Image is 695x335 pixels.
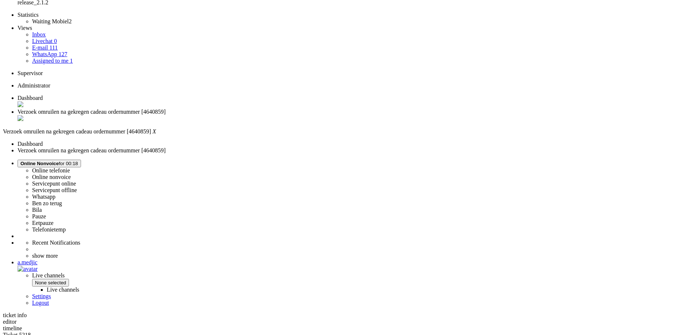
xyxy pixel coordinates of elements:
label: Telefonietemp [32,226,66,233]
div: a.medjic [18,259,692,266]
span: Dashboard [18,95,43,101]
li: Online Nonvoicefor 00:18 Online telefonieOnline nonvoiceServicepunt onlineServicepunt offlineWhat... [18,160,692,233]
span: 0 [54,38,57,44]
a: Inbox [32,31,46,38]
span: None selected [35,280,66,285]
a: Logout [32,300,49,306]
label: Servicepunt offline [32,187,77,193]
li: Recent Notifications [32,239,692,246]
span: for 00:18 [20,161,78,166]
img: ic_close.svg [18,101,23,107]
a: a.medjic [18,259,692,272]
i: X [152,128,156,135]
label: Pauze [32,213,46,219]
a: Livechat 0 [32,38,57,44]
li: Views [18,25,692,31]
a: Settings [32,293,51,299]
span: Verzoek omruilen na gekregen cadeau ordernummer [4640859] [18,109,166,115]
li: Supervisor [18,70,692,77]
span: 2 [69,18,72,24]
div: Close tab [18,101,692,109]
label: Servicepunt online [32,180,76,187]
li: Dashboard [18,95,692,109]
label: Online nonvoice [32,174,71,180]
button: None selected [32,279,69,287]
span: Livechat [32,38,53,44]
a: Assigned to me 1 [32,58,73,64]
li: Statistics [18,12,692,18]
img: avatar [18,266,38,272]
body: Rich Text Area. Press ALT-0 for help. [3,3,107,32]
span: E-mail [32,44,48,51]
button: Online Nonvoicefor 00:18 [18,160,81,167]
label: Eetpauze [32,220,54,226]
span: 127 [58,51,67,57]
label: Live channels [47,287,79,293]
span: 1 [70,58,73,64]
li: Dashboard [18,141,692,147]
span: Online Nonvoice [20,161,59,166]
span: Verzoek omruilen na gekregen cadeau ordernummer [4640859] [3,128,151,135]
div: timeline [3,325,692,332]
span: Live channels [32,272,692,293]
a: show more [32,253,58,259]
label: Online telefonie [32,167,70,174]
img: ic_close.svg [18,115,23,121]
label: Whatsapp [32,194,55,200]
label: Bila [32,207,42,213]
div: editor [3,319,692,325]
a: WhatsApp 127 [32,51,67,57]
div: ticket info [3,312,692,319]
div: Close tab [18,115,692,122]
li: 5218 [18,109,692,122]
span: 111 [50,44,58,51]
label: Ben zo terug [32,200,62,206]
span: WhatsApp [32,51,57,57]
li: Administrator [18,82,692,89]
span: Assigned to me [32,58,69,64]
a: E-mail 111 [32,44,58,51]
li: Verzoek omruilen na gekregen cadeau ordernummer [4640859] [18,147,692,154]
a: Waiting Mobiel [32,18,72,24]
